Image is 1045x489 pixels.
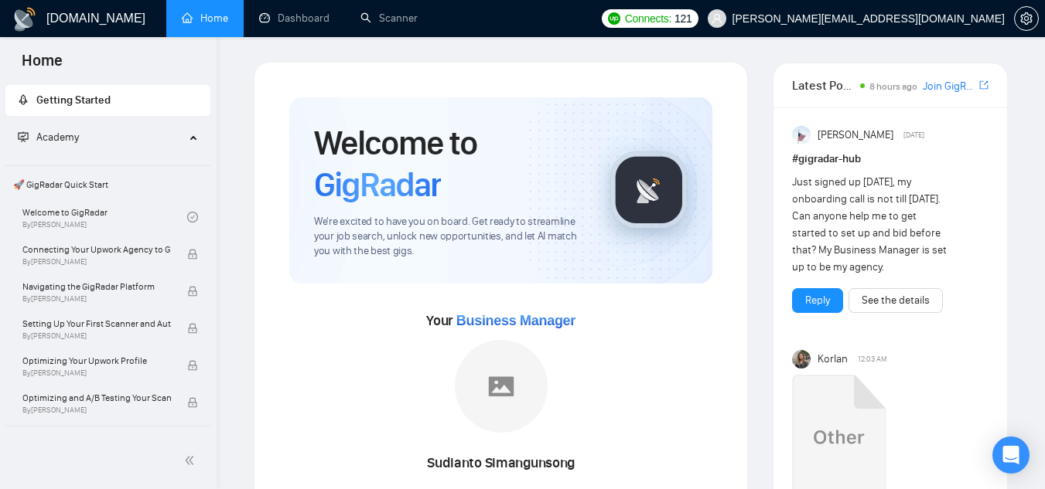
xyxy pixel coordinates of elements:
[7,430,209,460] span: 👑 Agency Success with GigRadar
[18,131,79,144] span: Academy
[792,174,949,276] div: Just signed up [DATE], my onboarding call is not till [DATE]. Can anyone help me to get started t...
[862,292,930,309] a: See the details
[360,12,418,25] a: searchScanner
[426,312,575,329] span: Your
[22,331,171,341] span: By [PERSON_NAME]
[979,78,989,93] a: export
[22,294,171,304] span: By [PERSON_NAME]
[12,7,37,32] img: logo
[22,279,171,294] span: Navigating the GigRadar Platform
[818,127,893,144] span: [PERSON_NAME]
[792,76,855,95] span: Latest Posts from the GigRadar Community
[187,249,198,260] span: lock
[187,212,198,222] span: check-circle
[22,368,171,378] span: By [PERSON_NAME]
[187,286,198,297] span: lock
[18,94,29,105] span: rocket
[18,131,29,142] span: fund-projection-screen
[858,352,887,366] span: 12:03 AM
[9,49,75,82] span: Home
[979,79,989,91] span: export
[187,360,198,371] span: lock
[792,126,811,144] img: Anisuzzaman Khan
[314,164,441,205] span: GigRadar
[259,12,330,25] a: dashboardDashboard
[805,292,830,309] a: Reply
[22,242,171,257] span: Connecting Your Upwork Agency to GigRadar
[36,93,111,107] span: Getting Started
[455,340,548,433] img: placeholder.png
[367,450,636,477] div: Sudianto Simangunsong
[187,323,198,334] span: lock
[7,169,209,200] span: 🚀 GigRadar Quick Start
[610,151,688,229] img: gigradar-logo.png
[22,390,171,406] span: Optimizing and A/B Testing Your Scanner for Better Results
[184,453,200,468] span: double-left
[818,351,848,368] span: Korlan
[22,316,171,331] span: Setting Up Your First Scanner and Auto-Bidder
[625,10,671,27] span: Connects:
[314,122,586,205] h1: Welcome to
[22,257,171,267] span: By [PERSON_NAME]
[923,78,976,95] a: Join GigRadar Slack Community
[456,313,575,328] span: Business Manager
[903,128,924,142] span: [DATE]
[674,10,692,27] span: 121
[187,397,198,408] span: lock
[792,288,843,313] button: Reply
[1014,12,1039,25] a: setting
[314,215,586,259] span: We're excited to have you on board. Get ready to streamline your job search, unlock new opportuni...
[792,350,811,368] img: Korlan
[22,353,171,368] span: Optimizing Your Upwork Profile
[792,151,989,168] h1: # gigradar-hub
[869,81,917,92] span: 8 hours ago
[5,85,210,116] li: Getting Started
[992,436,1030,474] div: Open Intercom Messenger
[182,12,228,25] a: homeHome
[608,12,620,25] img: upwork-logo.png
[1014,6,1039,31] button: setting
[36,131,79,144] span: Academy
[712,13,722,24] span: user
[22,200,187,234] a: Welcome to GigRadarBy[PERSON_NAME]
[849,288,943,313] button: See the details
[22,406,171,415] span: By [PERSON_NAME]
